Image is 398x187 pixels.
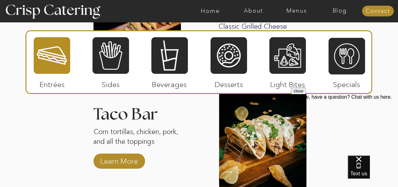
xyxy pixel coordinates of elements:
[348,155,398,187] iframe: podium webchat widget bubble
[318,8,361,14] a: Blog
[93,127,181,157] p: Corn tortillas, chicken, pork, and all the toppings
[232,8,275,14] a: About
[90,74,132,92] p: Sides
[291,88,398,163] iframe: podium webchat widget prompt
[93,106,181,114] h3: Taco Bar
[208,74,250,92] p: Desserts
[362,8,394,15] a: Contact
[31,74,73,92] p: Entrées
[267,74,309,92] p: Light Bites
[275,8,318,14] a: Menus
[149,74,190,92] p: Beverages
[189,8,232,14] a: Home
[98,150,140,169] a: Learn More
[326,74,367,92] p: Specials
